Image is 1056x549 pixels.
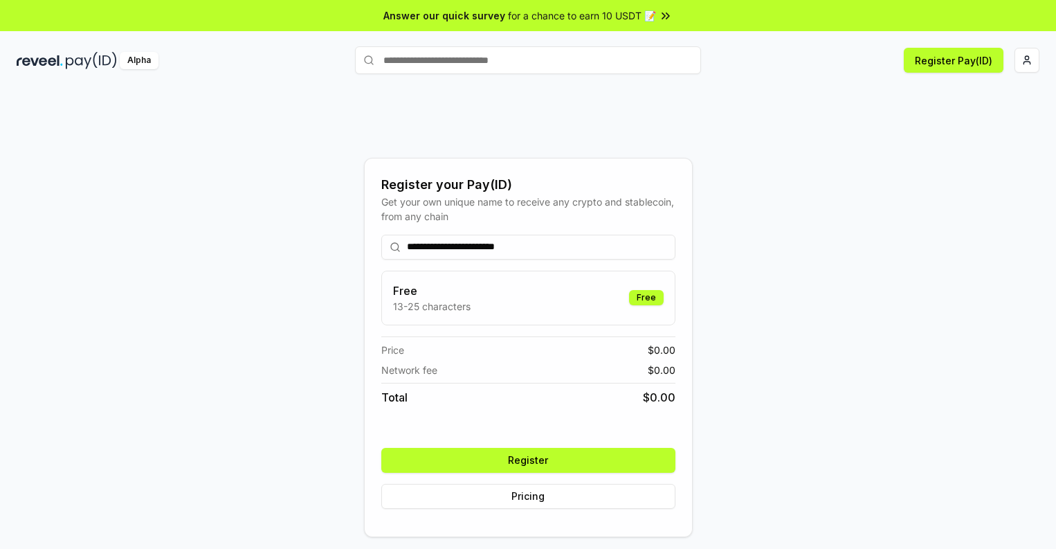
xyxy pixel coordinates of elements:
[648,343,675,357] span: $ 0.00
[508,8,656,23] span: for a chance to earn 10 USDT 📝
[66,52,117,69] img: pay_id
[629,290,664,305] div: Free
[643,389,675,406] span: $ 0.00
[383,8,505,23] span: Answer our quick survey
[17,52,63,69] img: reveel_dark
[904,48,1003,73] button: Register Pay(ID)
[381,195,675,224] div: Get your own unique name to receive any crypto and stablecoin, from any chain
[381,389,408,406] span: Total
[648,363,675,377] span: $ 0.00
[381,484,675,509] button: Pricing
[120,52,158,69] div: Alpha
[393,299,471,314] p: 13-25 characters
[381,175,675,195] div: Register your Pay(ID)
[381,448,675,473] button: Register
[381,343,404,357] span: Price
[393,282,471,299] h3: Free
[381,363,437,377] span: Network fee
